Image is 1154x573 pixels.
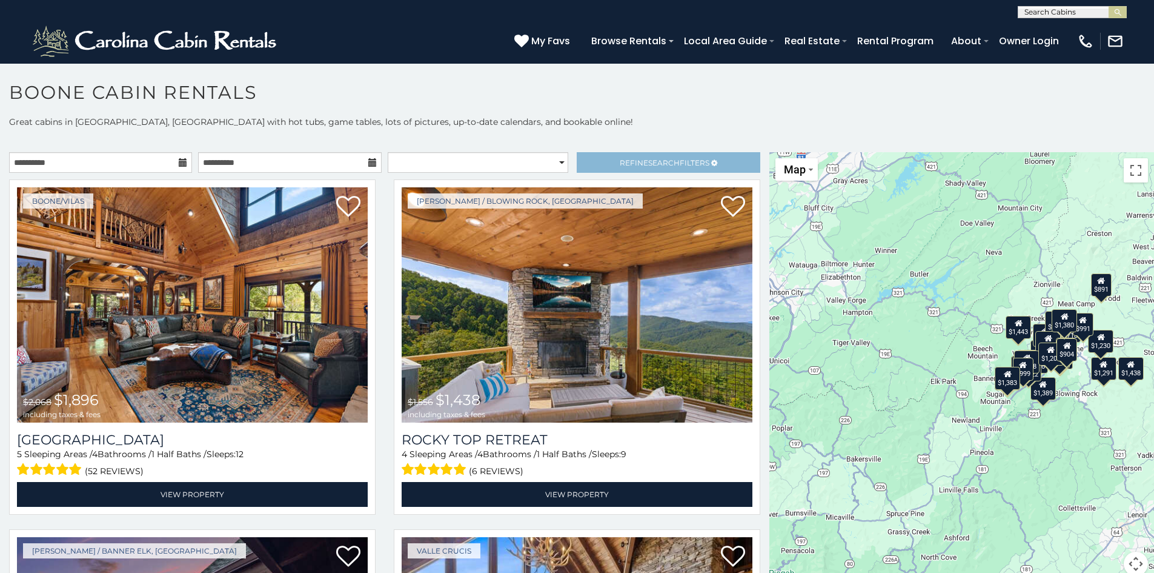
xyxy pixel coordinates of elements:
[784,163,806,176] span: Map
[851,30,940,52] a: Rental Program
[778,30,846,52] a: Real Estate
[54,391,99,409] span: $1,896
[993,30,1065,52] a: Owner Login
[945,30,987,52] a: About
[408,543,480,558] a: Valle Crucis
[408,397,433,407] span: $1,556
[1052,309,1078,332] div: $1,380
[537,449,592,460] span: 1 Half Baths /
[402,448,752,479] div: Sleeping Areas / Bathrooms / Sleeps:
[1046,310,1071,333] div: $1,366
[23,410,101,418] span: including taxes & fees
[17,448,368,479] div: Sleeping Areas / Bathrooms / Sleeps:
[1107,33,1124,50] img: mail-regular-white.png
[336,545,360,570] a: Add to favorites
[402,187,752,423] a: Rocky Top Retreat $1,556 $1,438 including taxes & fees
[678,30,773,52] a: Local Area Guide
[514,33,573,49] a: My Favs
[1077,33,1094,50] img: phone-regular-white.png
[1038,342,1064,365] div: $1,203
[648,158,680,167] span: Search
[436,391,480,409] span: $1,438
[721,195,745,220] a: Add to favorites
[1013,358,1033,381] div: $999
[1118,357,1144,380] div: $1,438
[1030,377,1056,400] div: $1,389
[23,397,51,407] span: $2,068
[775,158,818,181] button: Change map style
[1031,340,1056,363] div: $1,834
[402,187,752,423] img: Rocky Top Retreat
[721,545,745,570] a: Add to favorites
[1049,346,1070,369] div: $924
[336,195,360,220] a: Add to favorites
[17,449,22,460] span: 5
[17,187,368,423] a: Diamond Creek Lodge $2,068 $1,896 including taxes & fees
[85,463,144,479] span: (52 reviews)
[17,187,368,423] img: Diamond Creek Lodge
[92,449,98,460] span: 4
[23,543,246,558] a: [PERSON_NAME] / Banner Elk, [GEOGRAPHIC_DATA]
[577,152,760,173] a: RefineSearchFilters
[1036,330,1061,354] div: $1,142
[477,449,483,460] span: 4
[1073,313,1093,336] div: $991
[1056,338,1076,361] div: $951
[995,366,1021,389] div: $1,383
[402,449,407,460] span: 4
[402,482,752,507] a: View Property
[531,33,570,49] span: My Favs
[30,23,282,59] img: White-1-2.png
[236,449,244,460] span: 12
[621,449,626,460] span: 9
[620,158,709,167] span: Refine Filters
[17,432,368,448] a: [GEOGRAPHIC_DATA]
[469,463,523,479] span: (6 reviews)
[1089,330,1114,353] div: $1,230
[1015,350,1040,374] div: $1,268
[995,367,1021,390] div: $1,779
[17,482,368,507] a: View Property
[408,410,485,418] span: including taxes & fees
[17,432,368,448] h3: Diamond Creek Lodge
[1033,324,1058,347] div: $2,230
[995,367,1020,390] div: $1,098
[151,449,207,460] span: 1 Half Baths /
[1057,338,1078,361] div: $904
[1091,357,1116,380] div: $1,291
[585,30,672,52] a: Browse Rentals
[1006,315,1032,338] div: $1,443
[402,432,752,448] a: Rocky Top Retreat
[1091,273,1112,297] div: $891
[23,193,93,209] a: Boone/Vilas
[1124,158,1148,183] button: Toggle fullscreen view
[408,193,643,209] a: [PERSON_NAME] / Blowing Rock, [GEOGRAPHIC_DATA]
